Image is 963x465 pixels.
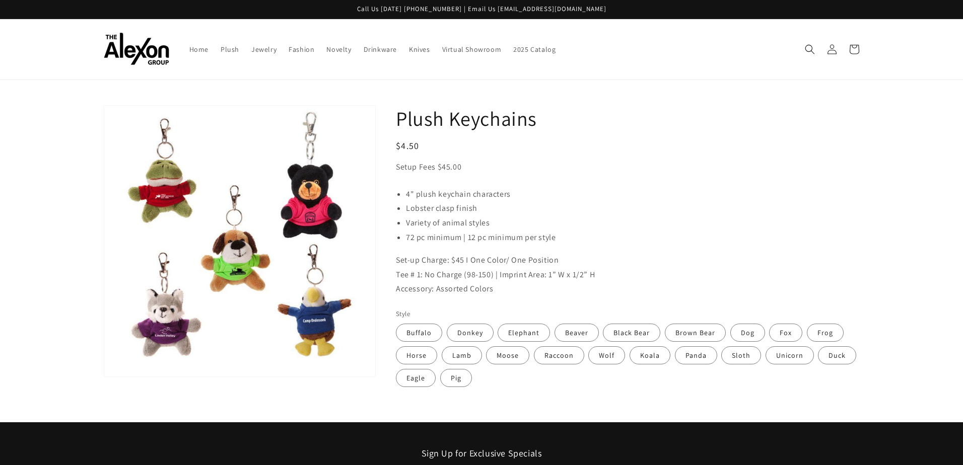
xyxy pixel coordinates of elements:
span: Drinkware [364,45,397,54]
span: 2025 Catalog [513,45,556,54]
span: Virtual Showroom [442,45,502,54]
label: Elephant [498,324,550,342]
p: Accessory: Assorted Colors [396,282,859,296]
a: 2025 Catalog [507,39,562,60]
a: Novelty [320,39,357,60]
p: Set-up Charge: $45 I One Color/ One Position [396,253,859,268]
span: Plush [221,45,239,54]
label: Dog [730,324,765,342]
a: Jewelry [245,39,283,60]
label: Brown Bear [665,324,726,342]
span: Setup Fees $45.00 [396,162,461,172]
img: The Alexon Group [104,33,169,65]
label: Lamb [442,346,482,364]
label: Fox [769,324,802,342]
span: Knives [409,45,430,54]
label: Unicorn [766,346,814,364]
span: Novelty [326,45,351,54]
a: Fashion [283,39,320,60]
label: Moose [486,346,529,364]
span: $4.50 [396,140,420,151]
a: Knives [403,39,436,60]
label: Panda [675,346,717,364]
h1: Plush Keychains [396,105,859,131]
summary: Search [799,38,821,60]
li: Variety of animal styles [406,216,859,230]
p: Tee # 1: No Charge (98-150) | Imprint Area: 1” W x 1/2” H [396,268,859,282]
span: 4" plush keychain characters [406,189,511,199]
span: 72 pc minimum | 12 pc minimum per style [406,232,556,243]
label: Duck [818,346,856,364]
span: Lobster clasp finish [406,203,477,213]
label: Raccoon [534,346,584,364]
span: Fashion [289,45,314,54]
a: Virtual Showroom [436,39,508,60]
label: Buffalo [396,324,442,342]
legend: Style [396,309,411,319]
label: Eagle [396,369,436,387]
a: Home [183,39,215,60]
label: Sloth [721,346,761,364]
a: Drinkware [358,39,403,60]
h2: Sign Up for Exclusive Specials [104,447,859,459]
label: Wolf [588,346,625,364]
a: Plush [215,39,245,60]
span: Home [189,45,209,54]
label: Beaver [555,324,599,342]
label: Pig [440,369,472,387]
label: Black Bear [603,324,660,342]
label: Donkey [447,324,494,342]
label: Koala [630,346,670,364]
label: Horse [396,346,437,364]
label: Frog [807,324,844,342]
span: Jewelry [251,45,277,54]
